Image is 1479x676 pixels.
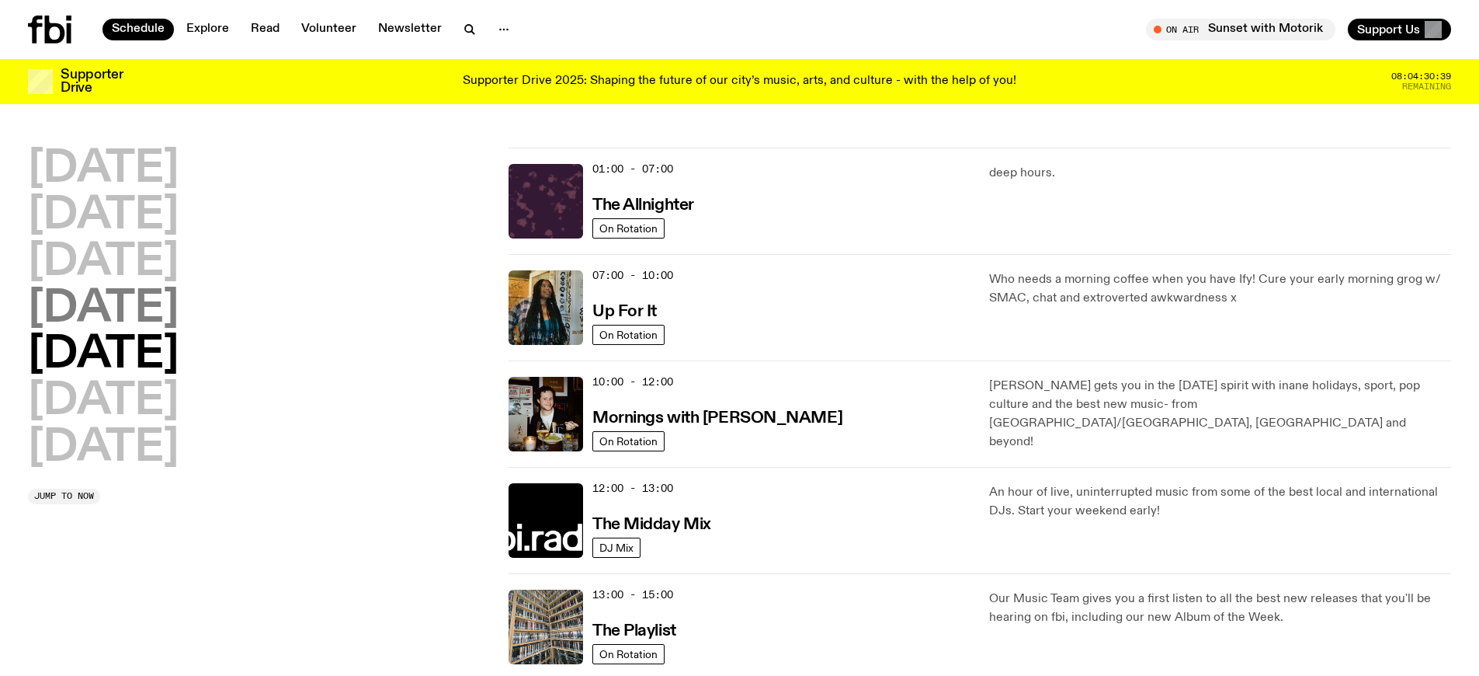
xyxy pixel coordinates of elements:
button: [DATE] [28,194,179,238]
h3: The Midday Mix [592,517,711,533]
span: 10:00 - 12:00 [592,375,673,389]
span: On Rotation [599,222,658,234]
p: [PERSON_NAME] gets you in the [DATE] spirit with inane holidays, sport, pop culture and the best ... [989,377,1451,451]
a: Volunteer [292,19,366,40]
span: 08:04:30:39 [1391,72,1451,81]
h3: Up For It [592,304,657,320]
img: Sam blankly stares at the camera, brightly lit by a camera flash wearing a hat collared shirt and... [509,377,583,451]
img: A corner shot of the fbi music library [509,590,583,664]
h3: The Playlist [592,623,676,639]
a: The Allnighter [592,194,694,214]
button: [DATE] [28,333,179,377]
a: On Rotation [592,431,665,451]
h3: Supporter Drive [61,68,123,95]
span: 07:00 - 10:00 [592,268,673,283]
button: Support Us [1348,19,1451,40]
h3: Mornings with [PERSON_NAME] [592,410,842,427]
span: On Rotation [599,435,658,447]
p: deep hours. [989,164,1451,183]
p: Our Music Team gives you a first listen to all the best new releases that you'll be hearing on fb... [989,590,1451,627]
span: On Rotation [599,648,658,660]
span: Jump to now [34,492,94,500]
p: Who needs a morning coffee when you have Ify! Cure your early morning grog w/ SMAC, chat and extr... [989,270,1451,308]
p: Supporter Drive 2025: Shaping the future of our city’s music, arts, and culture - with the help o... [463,75,1016,89]
button: [DATE] [28,287,179,331]
a: Mornings with [PERSON_NAME] [592,407,842,427]
a: On Rotation [592,218,665,239]
a: The Midday Mix [592,514,711,533]
h3: The Allnighter [592,197,694,214]
span: Remaining [1402,82,1451,91]
button: [DATE] [28,148,179,191]
p: An hour of live, uninterrupted music from some of the best local and international DJs. Start you... [989,483,1451,521]
a: Read [241,19,289,40]
a: On Rotation [592,644,665,664]
span: 01:00 - 07:00 [592,162,673,176]
span: 12:00 - 13:00 [592,481,673,496]
span: DJ Mix [599,542,634,553]
button: [DATE] [28,427,179,470]
a: On Rotation [592,325,665,345]
span: Support Us [1357,23,1420,37]
button: Jump to now [28,489,100,504]
a: The Playlist [592,620,676,639]
img: Ify - a Brown Skin girl with black braided twists, looking up to the side with her tongue stickin... [509,270,583,345]
a: Schedule [102,19,174,40]
button: On AirSunset with Motorik [1146,19,1335,40]
a: Up For It [592,301,657,320]
span: 13:00 - 15:00 [592,587,673,602]
a: Newsletter [369,19,451,40]
a: DJ Mix [592,538,641,558]
button: [DATE] [28,241,179,284]
span: On Rotation [599,329,658,340]
button: [DATE] [28,380,179,423]
a: Explore [177,19,238,40]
